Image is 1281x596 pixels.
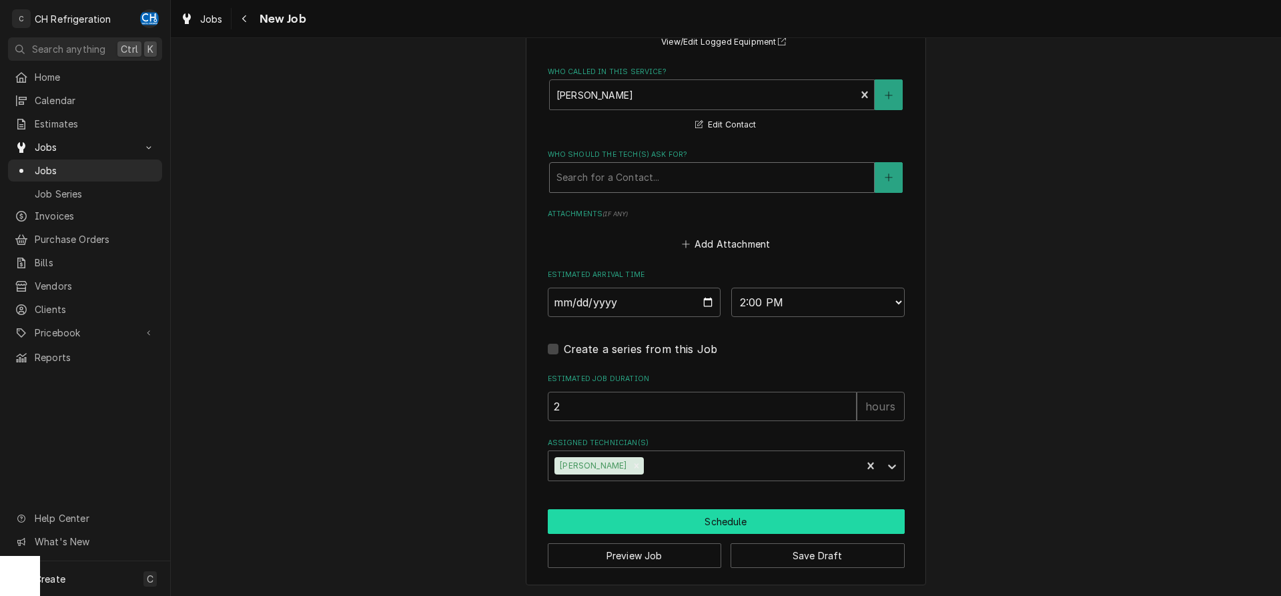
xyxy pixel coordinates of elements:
[885,173,893,182] svg: Create New Contact
[554,457,629,475] div: [PERSON_NAME]
[548,288,721,317] input: Date
[35,535,154,549] span: What's New
[35,302,155,316] span: Clients
[35,326,135,340] span: Pricebook
[8,252,162,274] a: Bills
[548,270,905,280] label: Estimated Arrival Time
[35,70,155,84] span: Home
[147,572,153,586] span: C
[548,543,722,568] button: Preview Job
[8,298,162,320] a: Clients
[659,34,793,51] button: View/Edit Logged Equipment
[234,8,256,29] button: Navigate back
[35,511,154,525] span: Help Center
[548,509,905,568] div: Button Group
[35,350,155,364] span: Reports
[8,113,162,135] a: Estimates
[8,89,162,111] a: Calendar
[548,438,905,449] label: Assigned Technician(s)
[548,150,905,193] div: Who should the tech(s) ask for?
[8,66,162,88] a: Home
[548,534,905,568] div: Button Group Row
[175,8,228,30] a: Jobs
[147,42,153,56] span: K
[8,507,162,529] a: Go to Help Center
[8,205,162,227] a: Invoices
[35,187,155,201] span: Job Series
[679,234,773,253] button: Add Attachment
[35,117,155,131] span: Estimates
[35,279,155,293] span: Vendors
[32,42,105,56] span: Search anything
[875,79,903,110] button: Create New Contact
[200,12,223,26] span: Jobs
[8,275,162,297] a: Vendors
[35,256,155,270] span: Bills
[548,374,905,384] label: Estimated Job Duration
[731,543,905,568] button: Save Draft
[35,209,155,223] span: Invoices
[256,10,306,28] span: New Job
[548,270,905,317] div: Estimated Arrival Time
[8,531,162,553] a: Go to What's New
[8,136,162,158] a: Go to Jobs
[35,140,135,154] span: Jobs
[8,322,162,344] a: Go to Pricebook
[548,67,905,77] label: Who called in this service?
[548,209,905,220] label: Attachments
[12,9,31,28] div: C
[35,573,65,585] span: Create
[602,210,628,218] span: ( if any )
[35,164,155,178] span: Jobs
[548,67,905,133] div: Who called in this service?
[731,288,905,317] select: Time Select
[548,150,905,160] label: Who should the tech(s) ask for?
[121,42,138,56] span: Ctrl
[8,346,162,368] a: Reports
[35,93,155,107] span: Calendar
[8,228,162,250] a: Purchase Orders
[8,37,162,61] button: Search anythingCtrlK
[8,160,162,182] a: Jobs
[35,232,155,246] span: Purchase Orders
[548,509,905,534] button: Schedule
[564,341,718,357] label: Create a series from this Job
[548,209,905,253] div: Attachments
[548,374,905,421] div: Estimated Job Duration
[875,162,903,193] button: Create New Contact
[548,438,905,481] div: Assigned Technician(s)
[140,9,159,28] div: Chris Hiraga's Avatar
[8,183,162,205] a: Job Series
[548,509,905,534] div: Button Group Row
[629,457,644,475] div: Remove Ruben Perez
[885,91,893,100] svg: Create New Contact
[857,392,905,421] div: hours
[140,9,159,28] div: CH
[693,117,758,133] button: Edit Contact
[35,12,111,26] div: CH Refrigeration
